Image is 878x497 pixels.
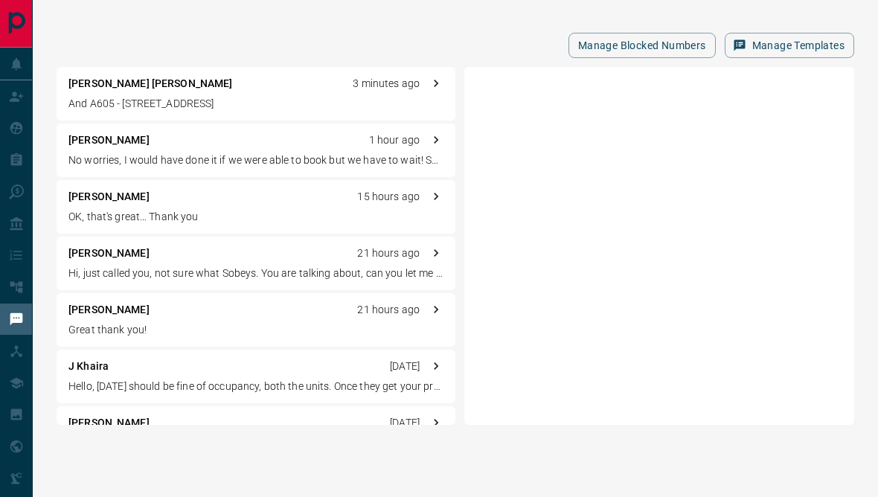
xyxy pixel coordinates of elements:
[68,379,443,394] p: Hello, [DATE] should be fine of occupancy, both the units. Once they get your profile - we can pr...
[68,209,443,225] p: OK, that's great… Thank you
[68,359,109,374] p: J Khaira
[68,322,443,338] p: Great thank you!
[357,302,420,318] p: 21 hours ago
[390,359,420,374] p: [DATE]
[68,266,443,281] p: Hi, just called you, not sure what Sobeys. You are talking about, can you let me more in terms of...
[68,153,443,168] p: No worries, I would have done it if we were able to book but we have to wait! Sorry :( but lookin...
[725,33,854,58] button: Manage Templates
[68,246,150,261] p: [PERSON_NAME]
[68,415,150,431] p: [PERSON_NAME]
[68,132,150,148] p: [PERSON_NAME]
[68,96,443,112] p: And A605 - [STREET_ADDRESS]
[68,302,150,318] p: [PERSON_NAME]
[353,76,420,92] p: 3 minutes ago
[568,33,716,58] button: Manage Blocked Numbers
[357,189,420,205] p: 15 hours ago
[68,189,150,205] p: [PERSON_NAME]
[390,415,420,431] p: [DATE]
[68,76,233,92] p: [PERSON_NAME] [PERSON_NAME]
[369,132,420,148] p: 1 hour ago
[357,246,420,261] p: 21 hours ago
